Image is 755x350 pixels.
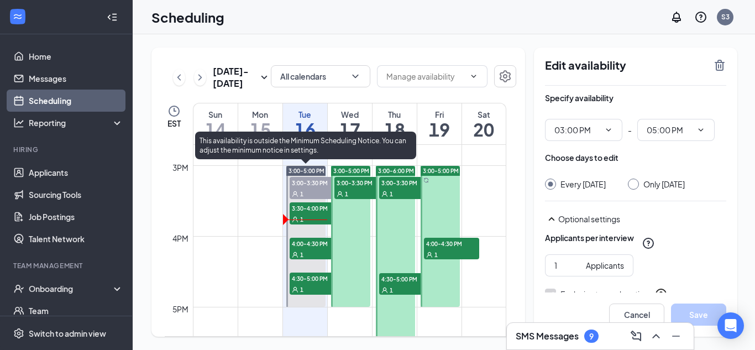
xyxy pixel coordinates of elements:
div: Hiring [13,145,121,154]
span: 4:00-4:30 PM [424,238,479,249]
span: 3:00-5:00 PM [423,167,459,175]
div: Thu [373,109,417,120]
span: 1 [300,216,303,223]
a: Talent Network [29,228,123,250]
div: Optional settings [545,212,726,226]
h1: 17 [328,120,372,139]
a: September 19, 2025 [417,103,462,144]
button: ComposeMessage [627,327,645,345]
div: Exclusive to one location [560,289,649,300]
svg: TrashOutline [713,59,726,72]
span: 3:00-3:30 PM [334,177,390,188]
div: Team Management [13,261,121,270]
svg: Clock [167,105,181,118]
svg: QuestionInfo [694,11,707,24]
button: Settings [494,65,516,87]
a: September 18, 2025 [373,103,417,144]
svg: User [292,216,298,223]
h1: 19 [417,120,462,139]
span: 3:00-6:00 PM [378,167,414,175]
svg: ChevronDown [350,71,361,82]
svg: SmallChevronDown [258,71,271,84]
h1: 14 [193,120,238,139]
h1: 20 [462,120,506,139]
div: Optional settings [558,213,726,224]
a: September 16, 2025 [283,103,327,144]
span: 1 [390,190,393,198]
svg: SmallChevronUp [545,212,558,226]
div: 9 [589,332,594,341]
span: 1 [300,190,303,198]
button: ChevronUp [647,327,665,345]
input: Manage availability [386,70,465,82]
span: 1 [434,251,438,259]
span: 3:00-5:00 PM [333,167,369,175]
a: Settings [494,65,516,90]
a: Team [29,300,123,322]
svg: ChevronDown [469,72,478,81]
svg: QuestionInfo [642,237,655,250]
a: Job Postings [29,206,123,228]
h3: SMS Messages [516,330,579,342]
h3: [DATE] - [DATE] [213,65,258,90]
div: Fri [417,109,462,120]
a: September 14, 2025 [193,103,238,144]
h1: 18 [373,120,417,139]
svg: QuestionInfo [654,288,668,301]
div: Onboarding [29,283,114,294]
div: Sun [193,109,238,120]
span: 1 [390,286,393,294]
a: Messages [29,67,123,90]
svg: Notifications [670,11,683,24]
div: Specify availability [545,92,614,103]
svg: ChevronDown [696,126,705,134]
div: Switch to admin view [29,328,106,339]
div: Wed [328,109,372,120]
div: S3 [721,12,730,22]
svg: Settings [13,328,24,339]
div: 5pm [170,303,191,315]
div: 4pm [170,232,191,244]
span: 1 [300,286,303,294]
h1: 15 [238,120,282,139]
div: Only [DATE] [643,179,685,190]
div: Applicants per interview [545,232,634,243]
a: Sourcing Tools [29,184,123,206]
div: 3pm [170,161,191,174]
span: 1 [345,190,348,198]
div: Mon [238,109,282,120]
svg: ComposeMessage [630,330,643,343]
span: 4:30-5:00 PM [290,273,345,284]
div: - [545,119,726,141]
svg: WorkstreamLogo [12,11,23,22]
div: Applicants [586,259,624,271]
svg: Minimize [669,330,683,343]
span: 1 [300,251,303,259]
a: Scheduling [29,90,123,112]
h1: 16 [283,120,327,139]
a: September 17, 2025 [328,103,372,144]
svg: ChevronLeft [174,71,185,84]
button: Save [671,304,726,326]
svg: User [292,252,298,258]
svg: ChevronUp [649,330,663,343]
svg: User [381,191,388,197]
svg: Settings [499,70,512,83]
h1: Scheduling [151,8,224,27]
svg: Collapse [107,12,118,23]
button: ChevronLeft [173,69,185,86]
div: Every [DATE] [560,179,606,190]
svg: Sync [423,177,429,183]
span: 4:30-5:00 PM [379,273,434,284]
button: Cancel [609,304,664,326]
span: 3:00-3:30 PM [379,177,434,188]
svg: User [337,191,343,197]
svg: ChevronRight [195,71,206,84]
span: EST [167,118,181,129]
div: Sat [462,109,506,120]
a: September 20, 2025 [462,103,506,144]
a: Applicants [29,161,123,184]
div: Open Intercom Messenger [717,312,744,339]
button: All calendarsChevronDown [271,65,370,87]
div: Tue [283,109,327,120]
